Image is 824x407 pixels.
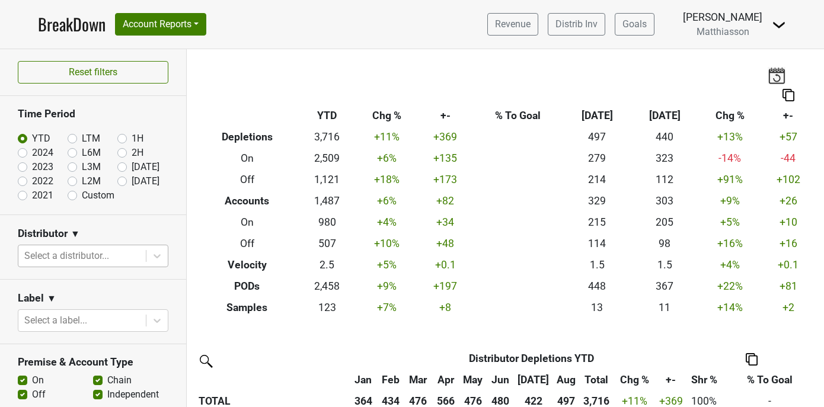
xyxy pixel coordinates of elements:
td: +5 % [698,212,762,233]
h3: Label [18,292,44,305]
td: +9 % [698,191,762,212]
th: Shr %: activate to sort column ascending [686,369,722,390]
td: +16 [762,233,815,254]
td: +14 % [698,297,762,318]
td: 123 [299,297,356,318]
td: +8 [419,297,472,318]
label: 2022 [32,174,53,188]
label: L2M [82,174,101,188]
th: &nbsp;: activate to sort column ascending [196,369,350,390]
h3: Time Period [18,108,168,120]
button: Reset filters [18,61,168,84]
th: Distributor Depletions YTD [377,348,686,369]
th: Jan: activate to sort column ascending [350,369,377,390]
td: 1,121 [299,169,356,191]
label: Independent [107,387,159,402]
td: 215 [563,212,631,233]
button: Account Reports [115,13,206,36]
th: On [196,212,299,233]
label: LTM [82,132,100,146]
img: last_updated_date [768,67,785,84]
td: 3,716 [299,127,356,148]
th: On [196,148,299,169]
td: +0.1 [419,254,472,275]
th: % To Goal: activate to sort column ascending [722,369,817,390]
label: Off [32,387,46,402]
th: Accounts [196,191,299,212]
th: Total: activate to sort column ascending [580,369,614,390]
th: Chg % [356,105,419,127]
span: Matthiasson [697,26,749,37]
a: BreakDown [38,12,106,37]
h3: Premise & Account Type [18,356,168,368]
th: [DATE] [631,105,698,127]
td: 279 [563,148,631,169]
td: 1.5 [631,254,698,275]
span: ▼ [47,291,56,306]
th: Mar: activate to sort column ascending [404,369,432,390]
td: +81 [762,275,815,297]
td: 98 [631,233,698,254]
td: +4 % [698,254,762,275]
th: Aug: activate to sort column ascending [552,369,580,390]
td: +26 [762,191,815,212]
th: Off [196,233,299,254]
td: +4 % [356,212,419,233]
td: +6 % [356,191,419,212]
th: Samples [196,297,299,318]
td: +34 [419,212,472,233]
label: Chain [107,373,132,387]
label: 2023 [32,160,53,174]
td: +18 % [356,169,419,191]
th: Off [196,169,299,191]
label: 2021 [32,188,53,203]
a: Goals [615,13,654,36]
td: 367 [631,275,698,297]
th: Feb: activate to sort column ascending [377,369,404,390]
label: 1H [132,132,143,146]
td: +369 [419,127,472,148]
a: Distrib Inv [548,13,605,36]
td: +197 [419,275,472,297]
label: [DATE] [132,160,159,174]
label: On [32,373,44,387]
td: 448 [563,275,631,297]
td: +10 [762,212,815,233]
td: -44 [762,148,815,169]
td: 2.5 [299,254,356,275]
td: 13 [563,297,631,318]
td: 114 [563,233,631,254]
td: 112 [631,169,698,191]
td: +135 [419,148,472,169]
td: 497 [563,127,631,148]
th: [DATE] [563,105,631,127]
label: Custom [82,188,114,203]
td: 11 [631,297,698,318]
th: Jul: activate to sort column ascending [514,369,552,390]
th: +-: activate to sort column ascending [656,369,686,390]
td: +22 % [698,275,762,297]
td: 329 [563,191,631,212]
td: +48 [419,233,472,254]
img: Copy to clipboard [746,353,758,366]
td: +57 [762,127,815,148]
td: +16 % [698,233,762,254]
label: YTD [32,132,50,146]
td: +2 [762,297,815,318]
td: 2,458 [299,275,356,297]
span: +11% [622,395,647,407]
th: May: activate to sort column ascending [459,369,487,390]
th: Depletions [196,127,299,148]
td: 1,487 [299,191,356,212]
td: +7 % [356,297,419,318]
td: -14 % [698,148,762,169]
th: PODs [196,275,299,297]
label: 2024 [32,146,53,160]
td: 214 [563,169,631,191]
a: Revenue [487,13,538,36]
label: L3M [82,160,101,174]
div: [PERSON_NAME] [683,9,762,25]
td: 440 [631,127,698,148]
td: +13 % [698,127,762,148]
label: [DATE] [132,174,159,188]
